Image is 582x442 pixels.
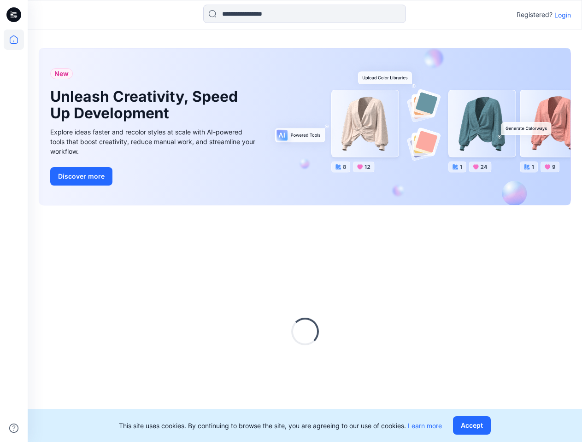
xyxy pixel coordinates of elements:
div: Explore ideas faster and recolor styles at scale with AI-powered tools that boost creativity, red... [50,127,258,156]
h1: Unleash Creativity, Speed Up Development [50,88,244,122]
p: Registered? [517,9,553,20]
a: Discover more [50,167,258,186]
a: Learn more [408,422,442,430]
button: Accept [453,416,491,435]
p: This site uses cookies. By continuing to browse the site, you are agreeing to our use of cookies. [119,421,442,430]
p: Login [554,10,571,20]
button: Discover more [50,167,112,186]
span: New [54,68,69,79]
